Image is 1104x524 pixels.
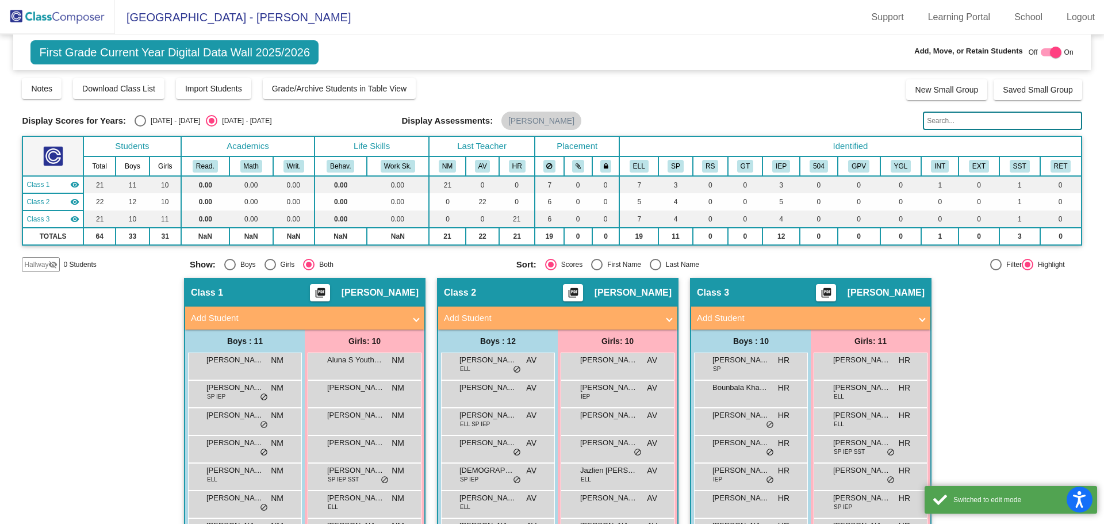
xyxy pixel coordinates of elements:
[70,215,79,224] mat-icon: visibility
[712,437,770,449] span: [PERSON_NAME]
[327,437,385,449] span: [PERSON_NAME]
[466,228,499,245] td: 22
[283,160,304,173] button: Writ.
[737,160,753,173] button: GT
[429,228,466,245] td: 21
[22,193,83,211] td: Adilene Valencia - No Class Name
[149,193,181,211] td: 10
[1057,8,1104,26] a: Logout
[800,176,838,193] td: 0
[762,228,800,245] td: 12
[206,437,264,449] span: [PERSON_NAME]
[580,410,638,421] span: [PERSON_NAME]
[516,259,536,270] span: Sort:
[778,437,789,449] span: HR
[367,176,430,193] td: 0.00
[315,259,333,270] div: Both
[229,228,273,245] td: NaN
[658,211,693,228] td: 4
[647,410,657,422] span: AV
[959,156,999,176] th: Extrovert
[887,448,895,457] span: do_not_disturb_alt
[906,79,988,100] button: New Small Group
[800,193,838,211] td: 0
[381,160,415,173] button: Work Sk.
[271,354,283,366] span: NM
[30,40,319,64] span: First Grade Current Year Digital Data Wall 2025/2026
[116,228,149,245] td: 33
[83,211,116,228] td: 21
[1040,193,1082,211] td: 0
[691,330,811,353] div: Boys : 10
[899,382,910,394] span: HR
[429,176,466,193] td: 21
[260,393,268,402] span: do_not_disturb_alt
[580,382,638,393] span: [PERSON_NAME]
[862,8,913,26] a: Support
[959,228,999,245] td: 0
[26,179,49,190] span: Class 1
[693,156,728,176] th: Resource
[276,259,295,270] div: Girls
[392,465,404,477] span: NM
[149,156,181,176] th: Girls
[999,193,1040,211] td: 1
[509,160,526,173] button: HR
[535,136,619,156] th: Placement
[313,287,327,303] mat-icon: picture_as_pdf
[899,437,910,449] span: HR
[619,136,1081,156] th: Identified
[466,193,499,211] td: 22
[206,465,264,476] span: [PERSON_NAME]
[647,382,657,394] span: AV
[693,176,728,193] td: 0
[240,160,262,173] button: Math
[1064,47,1074,58] span: On
[535,228,564,245] td: 19
[1003,85,1072,94] span: Saved Small Group
[438,307,677,330] mat-expansion-panel-header: Add Student
[83,193,116,211] td: 22
[475,160,490,173] button: AV
[22,211,83,228] td: Hilda Ruvalcaba - No Class Name
[778,410,789,422] span: HR
[466,211,499,228] td: 0
[838,156,880,176] th: Good Parent Volunteer
[1029,47,1038,58] span: Off
[315,228,367,245] td: NaN
[819,287,833,303] mat-icon: picture_as_pdf
[728,228,763,245] td: 0
[22,78,62,99] button: Notes
[592,176,620,193] td: 0
[580,354,638,366] span: [PERSON_NAME]
[564,193,592,211] td: 0
[273,228,315,245] td: NaN
[630,160,649,173] button: ELL
[603,259,641,270] div: First Name
[969,160,989,173] button: EXT
[557,259,582,270] div: Scores
[891,160,911,173] button: YGL
[693,193,728,211] td: 0
[116,176,149,193] td: 11
[592,156,620,176] th: Keep with teacher
[1040,156,1082,176] th: Retained
[260,448,268,457] span: do_not_disturb_alt
[526,354,536,366] span: AV
[367,211,430,228] td: 0.00
[273,193,315,211] td: 0.00
[834,392,844,401] span: ELL
[766,420,774,430] span: do_not_disturb_alt
[149,228,181,245] td: 31
[73,78,164,99] button: Download Class List
[181,136,315,156] th: Academics
[185,330,305,353] div: Boys : 11
[800,211,838,228] td: 0
[116,211,149,228] td: 10
[526,382,536,394] span: AV
[762,156,800,176] th: Individualized Education Plan
[229,211,273,228] td: 0.00
[1010,160,1030,173] button: SST
[513,448,521,457] span: do_not_disturb_alt
[181,176,229,193] td: 0.00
